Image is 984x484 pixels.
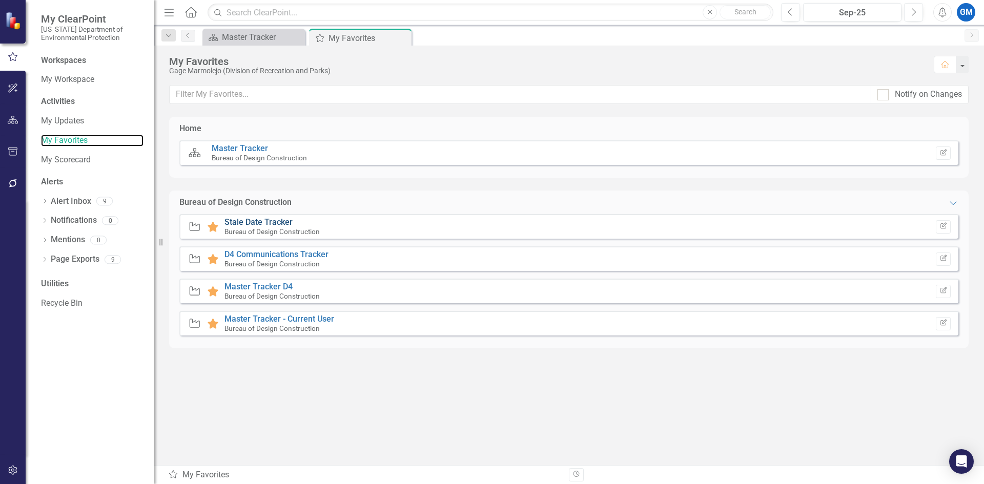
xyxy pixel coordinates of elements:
span: My ClearPoint [41,13,143,25]
button: Set Home Page [936,146,951,160]
input: Filter My Favorites... [169,85,871,104]
div: My Favorites [329,32,409,45]
small: Bureau of Design Construction [212,154,307,162]
div: 9 [96,197,113,206]
img: ClearPoint Strategy [5,12,23,30]
small: Bureau of Design Construction [224,324,320,332]
input: Search ClearPoint... [208,4,773,22]
div: Sep-25 [807,7,898,19]
div: Notify on Changes [895,89,962,100]
small: Bureau of Design Construction [224,260,320,268]
a: Stale Date Tracker [224,217,293,227]
a: Master Tracker [205,31,302,44]
div: My Favorites [168,469,561,481]
div: Activities [41,96,143,108]
a: Master Tracker - Current User [224,314,334,324]
a: My Favorites [41,135,143,146]
div: Workspaces [41,55,86,67]
small: Bureau of Design Construction [224,227,320,236]
a: Mentions [51,234,85,246]
div: 0 [90,236,107,244]
small: Bureau of Design Construction [224,292,320,300]
div: 0 [102,216,118,225]
a: My Scorecard [41,154,143,166]
a: D4 Communications Tracker [224,249,329,259]
a: Recycle Bin [41,298,143,309]
div: 9 [105,255,121,264]
a: Master Tracker [212,143,268,153]
a: Page Exports [51,254,99,265]
a: Notifications [51,215,97,226]
div: Home [179,123,201,135]
a: Alert Inbox [51,196,91,207]
div: My Favorites [169,56,924,67]
div: Open Intercom Messenger [949,449,974,474]
div: Bureau of Design Construction [179,197,292,208]
span: Search [734,8,756,16]
button: GM [957,3,975,22]
a: My Updates [41,115,143,127]
div: Gage Marmolejo (Division of Recreation and Parks) [169,67,924,75]
a: Master Tracker D4 [224,282,293,291]
div: Alerts [41,176,143,188]
a: My Workspace [41,74,143,86]
div: Utilities [41,278,143,290]
small: [US_STATE] Department of Environmental Protection [41,25,143,42]
button: Search [720,5,771,19]
button: Sep-25 [803,3,901,22]
div: Master Tracker [222,31,302,44]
